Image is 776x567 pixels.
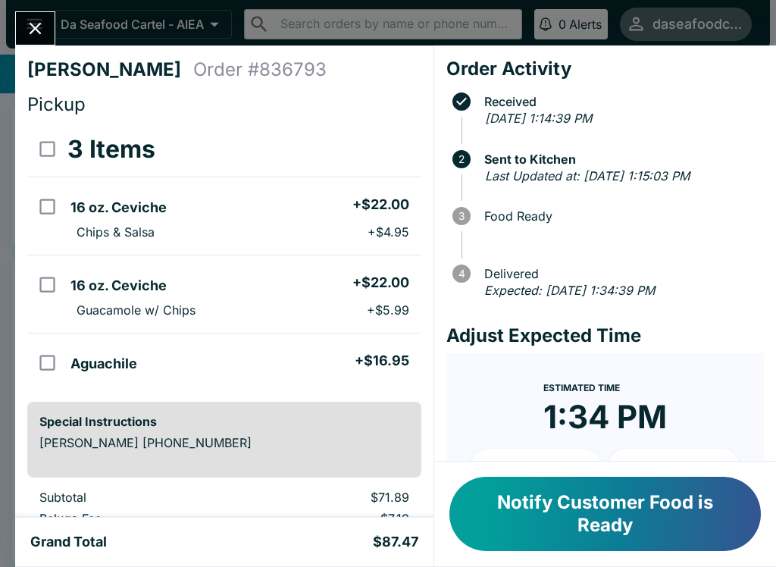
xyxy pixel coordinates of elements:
[264,511,408,526] p: $7.19
[27,122,421,390] table: orders table
[458,153,465,165] text: 2
[264,490,408,505] p: $71.89
[449,477,761,551] button: Notify Customer Food is Ready
[458,268,465,280] text: 4
[484,283,655,298] em: Expected: [DATE] 1:34:39 PM
[373,533,418,551] h5: $87.47
[543,397,667,437] time: 1:34 PM
[367,302,409,318] p: + $5.99
[477,95,764,108] span: Received
[39,490,240,505] p: Subtotal
[368,224,409,240] p: + $4.95
[485,168,690,183] em: Last Updated at: [DATE] 1:15:03 PM
[70,355,137,373] h5: Aguachile
[355,352,409,370] h5: + $16.95
[16,12,55,45] button: Close
[446,324,764,347] h4: Adjust Expected Time
[471,449,602,487] button: + 10
[485,111,592,126] em: [DATE] 1:14:39 PM
[70,277,167,295] h5: 16 oz. Ceviche
[446,58,764,80] h4: Order Activity
[77,302,196,318] p: Guacamole w/ Chips
[352,274,409,292] h5: + $22.00
[477,152,764,166] span: Sent to Kitchen
[608,449,740,487] button: + 20
[543,382,620,393] span: Estimated Time
[39,435,409,450] p: [PERSON_NAME] [PHONE_NUMBER]
[70,199,167,217] h5: 16 oz. Ceviche
[193,58,327,81] h4: Order # 836793
[477,267,764,280] span: Delivered
[39,414,409,429] h6: Special Instructions
[352,196,409,214] h5: + $22.00
[77,224,155,240] p: Chips & Salsa
[30,533,107,551] h5: Grand Total
[477,209,764,223] span: Food Ready
[67,134,155,164] h3: 3 Items
[27,93,86,115] span: Pickup
[39,511,240,526] p: Beluga Fee
[27,58,193,81] h4: [PERSON_NAME]
[458,210,465,222] text: 3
